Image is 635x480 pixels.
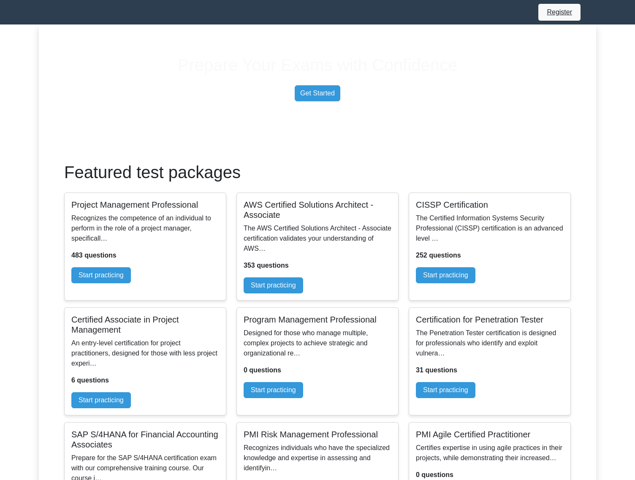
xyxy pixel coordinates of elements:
[295,85,340,101] a: Get Started
[39,55,596,75] h1: Prepare Your Exams with Confidence
[416,382,475,398] a: Start practicing
[64,162,571,182] h1: Featured test packages
[71,392,131,408] a: Start practicing
[244,382,303,398] a: Start practicing
[542,7,577,17] a: Register
[416,267,475,283] a: Start practicing
[244,277,303,293] a: Start practicing
[71,267,131,283] a: Start practicing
